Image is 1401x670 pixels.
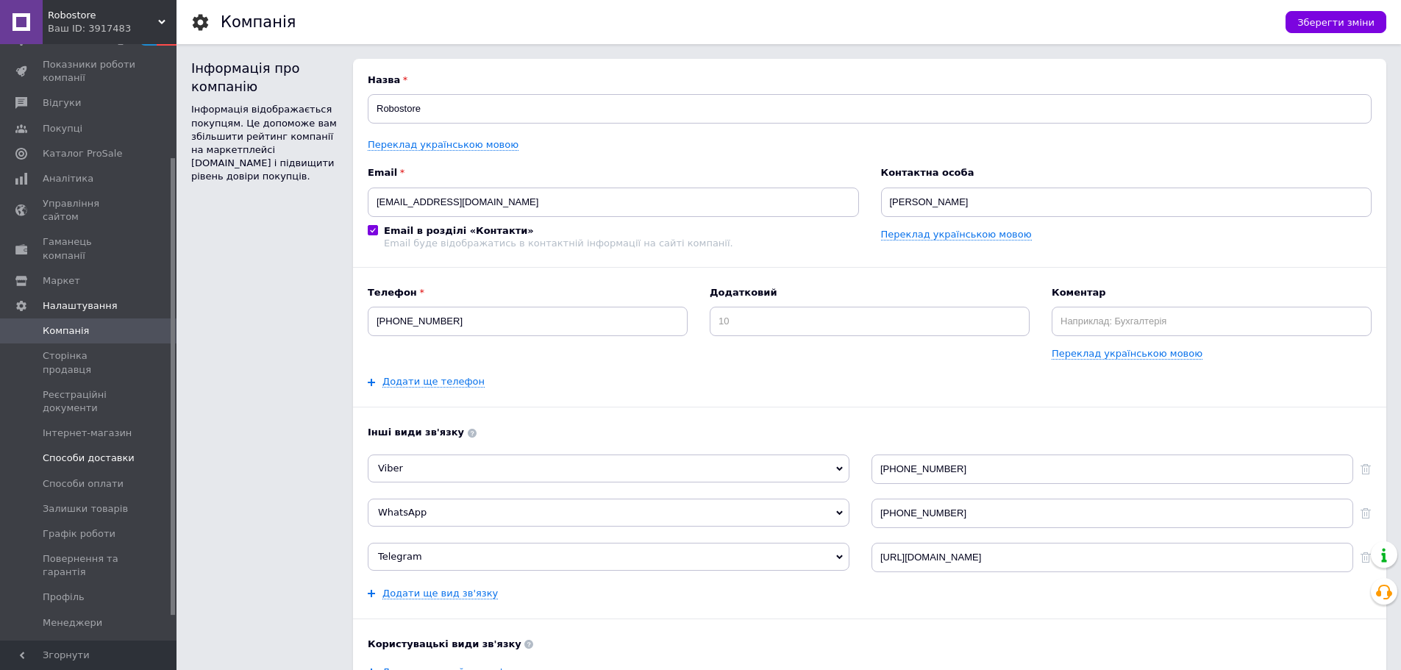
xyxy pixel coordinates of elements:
span: Залишки товарів [43,502,128,516]
span: Інтернет-магазин [43,427,132,440]
span: WhatsApp [378,507,427,518]
div: Email буде відображатись в контактній інформації на сайті компанії. [384,238,733,249]
a: Переклад українською мовою [881,229,1032,240]
input: Електронна адреса [368,188,859,217]
body: Редактор, 6BEB8663-498D-4C8C-AD10-664BF7D24827 [15,15,988,564]
span: Robostore [48,9,158,22]
div: Інформація відображається покупцям. Це допоможе вам збільшити рейтинг компанії на маркетплейсі [D... [191,103,338,183]
input: 10 [710,307,1030,336]
span: Каталог ProSale [43,147,122,160]
span: Реєстраційні документи [43,388,136,415]
button: Зберегти зміни [1286,11,1386,33]
span: Управління сайтом [43,197,136,224]
div: Ваш ID: 3917483 [48,22,177,35]
span: Viber [378,463,403,474]
input: Наприклад: Бухгалтерія [1052,307,1372,336]
span: Способи оплати [43,477,124,491]
b: Контактна особа [881,166,1372,179]
p: Наш интернет-магазин робототехники и электроники "RoboStore" занимается реализацией и подбором не... [15,44,988,90]
input: Назва вашої компанії [368,94,1372,124]
span: Показники роботи компанії [43,58,136,85]
span: Графік роботи [43,527,115,541]
b: Коментар [1052,286,1372,299]
span: Гаманець компанії [43,235,136,262]
a: Переклад українською мовою [368,139,518,151]
span: Зберегти зміни [1297,17,1375,28]
span: Аналітика [43,172,93,185]
span: Покупці [43,122,82,135]
strong: RoboStore — Ваш проводник в мир роботостроения [315,15,688,31]
div: Інформація про компанію [191,59,338,96]
input: ПІБ [881,188,1372,217]
span: Налаштування [43,299,118,313]
span: Менеджери [43,616,102,630]
b: Користувацькі види зв'язку [368,638,1372,651]
span: Сторінка продавця [43,349,136,376]
span: Способи доставки [43,452,135,465]
b: Додатковий [710,286,1030,299]
span: Профіль [43,591,85,604]
b: Назва [368,74,1372,87]
span: Telegram [378,551,422,562]
input: +38 096 0000000 [368,307,688,336]
b: Email [368,166,859,179]
a: Додати ще телефон [382,376,485,388]
span: Компанія [43,324,89,338]
b: Email в розділі «Контакти» [384,225,534,236]
a: Переклад українською мовою [1052,348,1202,360]
b: Телефон [368,286,688,299]
h1: Компанія [221,13,296,31]
span: Маркет [43,274,80,288]
span: Повернення та гарантія [43,552,136,579]
span: Відгуки [43,96,81,110]
a: Додати ще вид зв'язку [382,588,498,599]
b: Інші види зв'язку [368,426,1372,439]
